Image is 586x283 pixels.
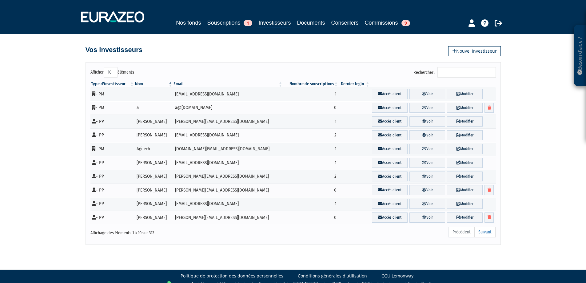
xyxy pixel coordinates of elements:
a: Voir [409,89,445,99]
td: - PP [90,183,135,197]
td: 1 [283,115,339,128]
a: Conditions générales d'utilisation [298,273,367,279]
a: Voir [409,116,445,127]
input: Rechercher : [437,67,496,78]
a: Nouvel investisseur [448,46,501,56]
a: Accès client [372,212,408,223]
td: 1 [283,197,339,211]
a: Voir [409,199,445,209]
a: Accès client [372,199,408,209]
a: Supprimer [484,185,494,195]
a: Voir [409,172,445,182]
a: Modifier [447,199,483,209]
td: - PP [90,128,135,142]
th: &nbsp; [370,81,496,87]
a: Modifier [447,116,483,127]
td: Agilech [134,142,173,156]
a: CGU Lemonway [381,273,413,279]
td: 2 [283,128,339,142]
td: [DOMAIN_NAME][EMAIL_ADDRESS][DOMAIN_NAME] [173,142,283,156]
a: Politique de protection des données personnelles [181,273,283,279]
a: Supprimer [484,212,494,223]
a: Modifier [447,144,483,154]
td: [PERSON_NAME] [134,128,173,142]
a: Voir [409,144,445,154]
td: [PERSON_NAME] [134,115,173,128]
div: Affichage des éléments 1 à 10 sur 312 [90,226,254,236]
td: - PM [90,101,135,115]
a: Accès client [372,185,408,195]
td: - PP [90,115,135,128]
td: [EMAIL_ADDRESS][DOMAIN_NAME] [173,197,283,211]
a: Modifier [447,212,483,223]
th: Type d'investisseur : activer pour trier la colonne par ordre croissant [90,81,135,87]
a: Voir [409,130,445,140]
a: Modifier [447,89,483,99]
td: [PERSON_NAME][EMAIL_ADDRESS][DOMAIN_NAME] [173,115,283,128]
td: - PP [90,211,135,224]
td: a [134,101,173,115]
a: Supprimer [484,103,494,113]
th: Nombre de souscriptions : activer pour trier la colonne par ordre croissant [283,81,339,87]
a: Voir [409,158,445,168]
a: Modifier [447,158,483,168]
a: Modifier [447,172,483,182]
td: 1 [283,156,339,170]
a: Conseillers [331,18,359,27]
a: Voir [409,185,445,195]
td: [EMAIL_ADDRESS][DOMAIN_NAME] [173,128,283,142]
a: Voir [409,103,445,113]
span: 1 [244,20,252,26]
a: Nos fonds [176,18,201,27]
a: Modifier [447,185,483,195]
label: Rechercher : [413,67,496,78]
select: Afficheréléments [104,67,118,78]
span: 9 [401,20,410,26]
p: Besoin d'aide ? [576,28,584,83]
td: 0 [283,101,339,115]
td: [PERSON_NAME] [134,156,173,170]
td: - PM [90,142,135,156]
th: Dernier login : activer pour trier la colonne par ordre croissant [339,81,370,87]
a: Commissions9 [365,18,410,27]
td: [PERSON_NAME][EMAIL_ADDRESS][DOMAIN_NAME] [173,211,283,224]
td: - PP [90,197,135,211]
td: [PERSON_NAME][EMAIL_ADDRESS][DOMAIN_NAME] [173,170,283,184]
td: - PP [90,170,135,184]
h4: Vos investisseurs [86,46,142,54]
td: [PERSON_NAME] [134,211,173,224]
td: - PM [90,87,135,101]
td: 2 [283,170,339,184]
a: Suivant [474,227,496,237]
td: a@[DOMAIN_NAME] [173,101,283,115]
td: [PERSON_NAME] [134,183,173,197]
a: Accès client [372,103,408,113]
td: - PP [90,156,135,170]
a: Investisseurs [258,18,291,28]
a: Modifier [447,130,483,140]
th: Email : activer pour trier la colonne par ordre croissant [173,81,283,87]
a: Accès client [372,116,408,127]
a: Souscriptions1 [207,18,252,27]
a: Accès client [372,172,408,182]
label: Afficher éléments [90,67,134,78]
td: [PERSON_NAME] [134,197,173,211]
td: 0 [283,183,339,197]
th: Nom : activer pour trier la colonne par ordre d&eacute;croissant [134,81,173,87]
a: Modifier [447,103,483,113]
td: [PERSON_NAME] [134,170,173,184]
td: [EMAIL_ADDRESS][DOMAIN_NAME] [173,156,283,170]
a: Voir [409,212,445,223]
a: Accès client [372,144,408,154]
img: 1732889491-logotype_eurazeo_blanc_rvb.png [81,11,144,22]
td: [EMAIL_ADDRESS][DOMAIN_NAME] [173,87,283,101]
td: 1 [283,142,339,156]
a: Accès client [372,130,408,140]
td: 0 [283,211,339,224]
a: Accès client [372,158,408,168]
td: [PERSON_NAME][EMAIL_ADDRESS][DOMAIN_NAME] [173,183,283,197]
a: Documents [297,18,325,27]
a: Accès client [372,89,408,99]
td: 1 [283,87,339,101]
